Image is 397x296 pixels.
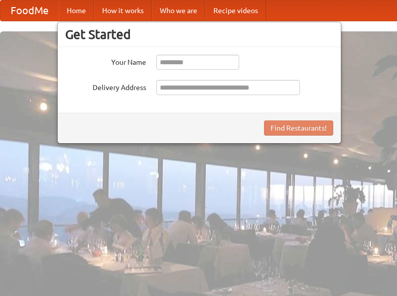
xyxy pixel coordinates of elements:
[65,80,146,93] label: Delivery Address
[94,1,152,21] a: How it works
[59,1,94,21] a: Home
[205,1,266,21] a: Recipe videos
[1,1,59,21] a: FoodMe
[65,27,333,42] h3: Get Started
[65,55,146,67] label: Your Name
[264,120,333,136] button: Find Restaurants!
[152,1,205,21] a: Who we are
